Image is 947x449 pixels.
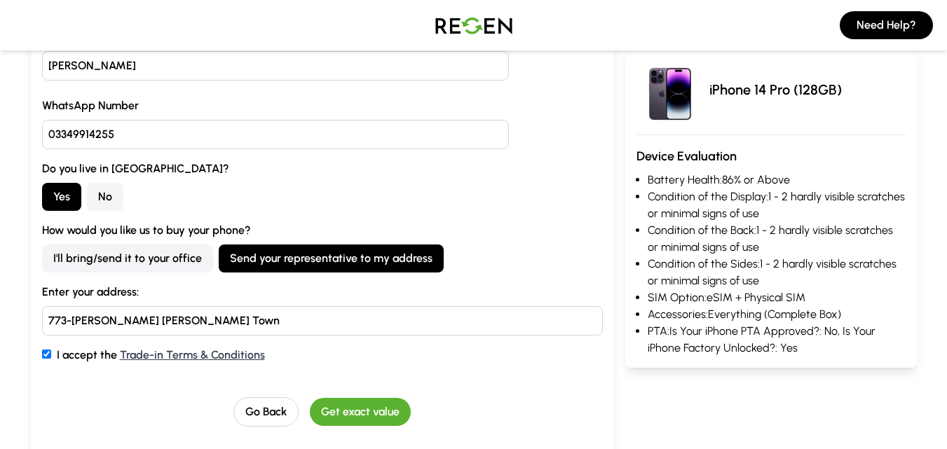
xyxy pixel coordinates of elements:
[648,289,906,306] li: SIM Option: eSIM + Physical SIM
[425,6,523,45] img: Logo
[42,183,81,211] button: Yes
[42,120,510,149] input: (03XXXXXXXXX)
[840,11,933,39] button: Need Help?
[648,306,906,323] li: Accessories: Everything (Complete Box)
[42,51,510,81] input: Enter your name here...
[233,397,299,427] button: Go Back
[636,146,906,166] h3: Device Evaluation
[42,347,603,364] label: I accept the
[648,188,906,222] li: Condition of the Display: 1 - 2 hardly visible scratches or minimal signs of use
[42,244,213,272] button: I'll bring/send it to your office
[219,244,444,272] button: Send your representative to my address
[636,56,704,123] img: iPhone 14 Pro
[648,256,906,289] li: Condition of the Sides: 1 - 2 hardly visible scratches or minimal signs of use
[120,348,265,361] a: Trade-in Terms & Conditions
[42,222,603,239] label: How would you like us to buy your phone?
[709,80,842,99] p: iPhone 14 Pro (128GB)
[648,323,906,357] li: PTA: Is Your iPhone PTA Approved?: No, Is Your iPhone Factory Unlocked?: Yes
[648,172,906,188] li: Battery Health: 86% or Above
[42,306,603,336] input: Enter your address here
[310,398,411,426] button: Get exact value
[87,183,123,211] button: No
[42,284,603,301] label: Enter your address:
[42,97,603,114] label: WhatsApp Number
[42,160,603,177] label: Do you live in [GEOGRAPHIC_DATA]?
[42,350,51,359] input: I accept the Trade-in Terms & Conditions
[648,222,906,256] li: Condition of the Back: 1 - 2 hardly visible scratches or minimal signs of use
